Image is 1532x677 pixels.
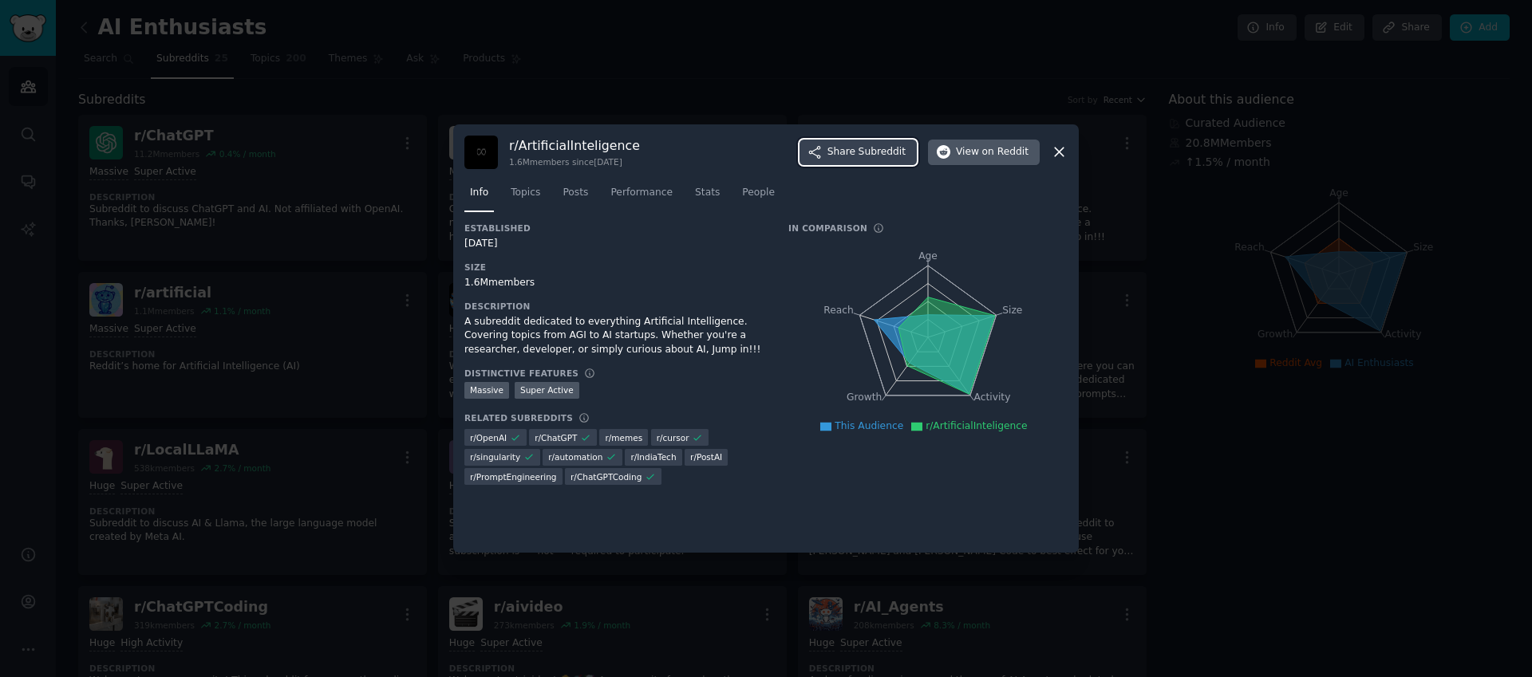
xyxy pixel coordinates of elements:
[563,186,588,200] span: Posts
[823,304,854,315] tspan: Reach
[956,145,1029,159] span: View
[1002,304,1022,315] tspan: Size
[505,180,546,213] a: Topics
[464,276,766,290] div: 1.6M members
[464,382,509,399] div: Massive
[800,140,917,165] button: ShareSubreddit
[742,186,775,200] span: People
[509,156,640,167] div: 1.6M members since [DATE]
[470,432,507,443] span: r/ OpenAI
[928,140,1040,165] button: Viewon Reddit
[690,451,722,462] span: r/ PostAI
[630,451,676,462] span: r/ IndiaTech
[788,222,867,234] h3: In Comparison
[470,451,520,462] span: r/ singularity
[689,180,725,213] a: Stats
[859,145,906,159] span: Subreddit
[835,420,903,431] span: This Audience
[605,180,678,213] a: Performance
[605,432,642,443] span: r/ memes
[470,186,488,200] span: Info
[464,180,494,213] a: Info
[847,392,882,403] tspan: Growth
[571,471,642,482] span: r/ ChatGPTCoding
[511,186,540,200] span: Topics
[464,315,766,357] div: A subreddit dedicated to everything Artificial Intelligence. Covering topics from AGI to AI start...
[535,432,577,443] span: r/ ChatGPT
[827,145,906,159] span: Share
[548,451,602,462] span: r/ automation
[926,420,1027,431] span: r/ArtificialInteligence
[515,382,579,399] div: Super Active
[657,432,689,443] span: r/ cursor
[509,137,640,154] h3: r/ ArtificialInteligence
[918,250,938,262] tspan: Age
[610,186,673,200] span: Performance
[695,186,720,200] span: Stats
[464,368,578,379] h3: Distinctive Features
[557,180,594,213] a: Posts
[464,136,498,169] img: ArtificialInteligence
[464,301,766,312] h3: Description
[464,412,573,423] h3: Related Subreddits
[736,180,780,213] a: People
[464,237,766,251] div: [DATE]
[464,262,766,273] h3: Size
[470,471,557,482] span: r/ PromptEngineering
[982,145,1029,159] span: on Reddit
[974,392,1011,403] tspan: Activity
[464,222,766,234] h3: Established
